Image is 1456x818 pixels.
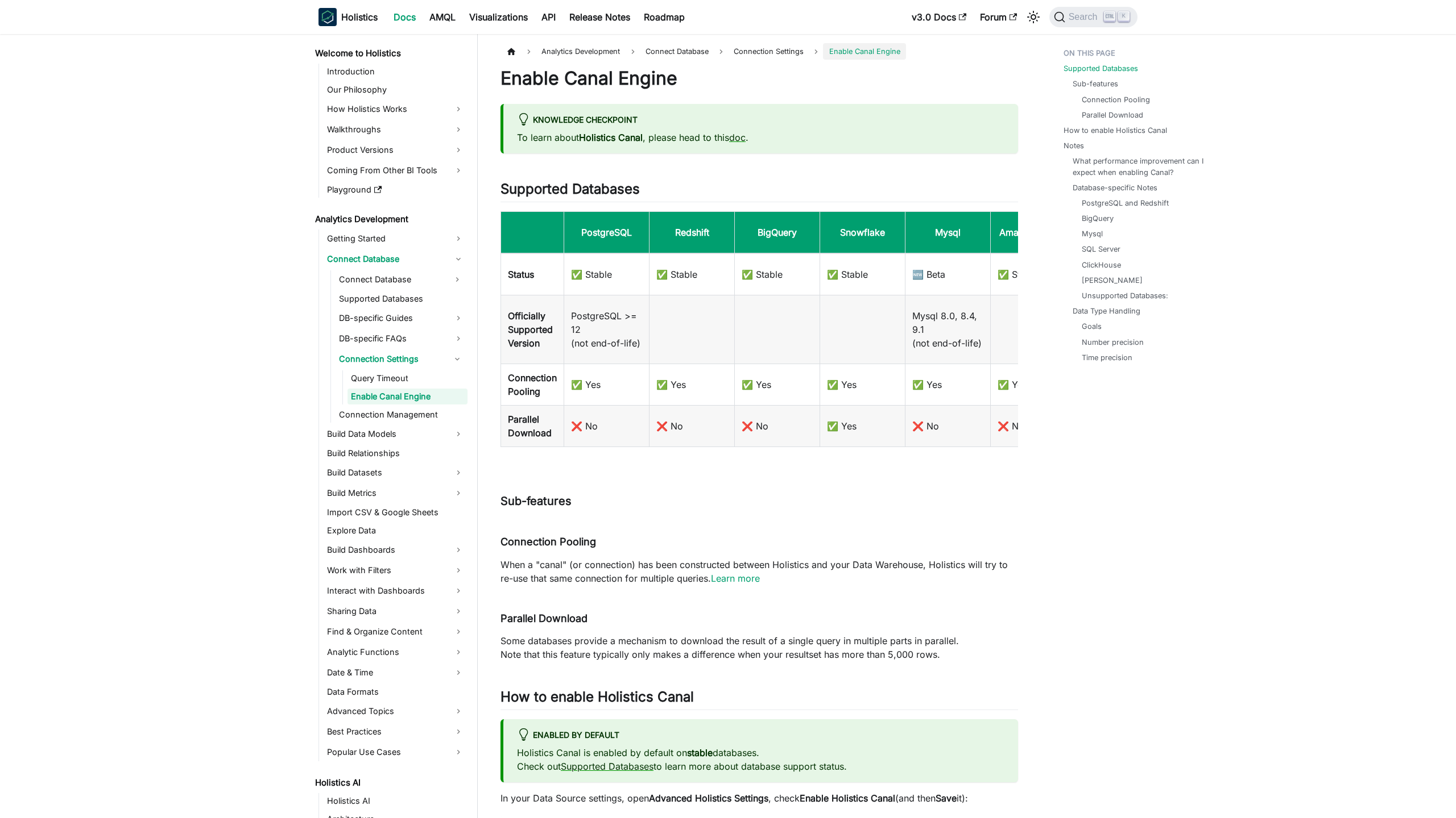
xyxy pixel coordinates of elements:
a: Supported Databases [1064,63,1138,74]
a: Sub-features [1073,78,1118,89]
a: Import CSV & Google Sheets [324,504,468,520]
a: Unsupported Databases: [1082,290,1168,301]
a: Home page [500,43,522,60]
td: ❌ No [735,406,820,447]
a: Build Datasets [324,464,468,482]
a: Roadmap [637,8,692,26]
a: Build Data Models [324,425,468,443]
td: ✅ Yes [905,364,991,406]
a: Connection Settings [336,350,447,368]
b: Status [508,269,534,280]
a: doc [729,132,746,143]
a: Goals [1082,321,1102,332]
a: Popular Use Cases [324,743,468,761]
a: Build Metrics [324,484,468,502]
button: Search (Ctrl+K) [1049,7,1137,27]
strong: stable [687,747,713,758]
a: Analytic Functions [324,643,468,661]
span: Enable Canal Engine [823,43,905,60]
td: ❌ No [650,406,735,447]
h2: Supported Databases [500,181,1018,202]
a: v3.0 Docs [905,8,973,26]
a: BigQuery [1082,213,1114,224]
a: ClickHouse [1082,260,1121,270]
a: [PERSON_NAME] [1082,275,1143,286]
a: Connection Settings [728,43,809,60]
a: Welcome to Holistics [312,45,468,61]
a: How Holistics Works [324,100,468,118]
a: Build Dashboards [324,541,468,559]
a: Connect Database [336,270,447,289]
a: Walkthroughs [324,120,468,139]
td: ✅ Stable [991,253,1076,295]
a: AMQL [423,8,462,26]
a: Notes [1064,140,1084,151]
button: Expand sidebar category 'Connect Database' [447,270,468,289]
a: Explore Data [324,523,468,539]
a: API [535,8,562,26]
b: Holistics [341,10,378,24]
a: Advanced Topics [324,702,468,720]
th: Mysql [905,212,991,254]
a: Time precision [1082,352,1132,363]
span: Connect Database [640,43,714,60]
a: Coming From Other BI Tools [324,161,468,180]
th: Snowflake [820,212,905,254]
td: PostgreSQL >= 12 (not end-of-life) [564,295,650,364]
a: DB-specific FAQs [336,329,468,348]
th: PostgreSQL [564,212,650,254]
a: DB-specific Guides [336,309,468,327]
a: Introduction [324,64,468,80]
a: Enable Canal Engine [348,389,468,404]
a: Our Philosophy [324,82,468,98]
p: Some databases provide a mechanism to download the result of a single query in multiple parts in ... [500,634,1018,661]
th: Redshift [650,212,735,254]
p: Holistics Canal is enabled by default on databases. Check out to learn more about database suppor... [517,746,1004,773]
a: Playground [324,182,468,198]
a: How to enable Holistics Canal [1064,125,1167,136]
a: Product Versions [324,141,468,159]
a: Holistics AI [312,775,468,791]
div: Knowledge Checkpoint [517,113,1004,128]
td: ✅ Stable [650,253,735,295]
h2: How to enable Holistics Canal [500,688,1018,710]
a: Work with Filters [324,561,468,579]
b: Officially Supported Version [508,310,553,349]
a: Supported Databases [561,761,653,772]
h4: Connection Pooling [500,536,1018,549]
strong: Holistics Canal [579,132,643,143]
td: ✅ Stable [564,253,650,295]
a: Interact with Dashboards [324,582,468,600]
button: Collapse sidebar category 'Connection Settings' [447,350,468,368]
td: ️🆕 Beta [905,253,991,295]
span: Analytics Development [536,43,626,60]
a: Forum [973,8,1024,26]
td: ✅ Stable [820,253,905,295]
span: Search [1065,12,1105,22]
a: Data Formats [324,684,468,700]
a: PostgreSQL and Redshift [1082,198,1169,208]
a: Number precision [1082,337,1144,348]
th: BigQuery [735,212,820,254]
a: What performance improvement can I expect when enabling Canal? [1073,156,1206,177]
td: ✅ Yes [820,406,905,447]
th: Amazon Athena [991,212,1076,254]
a: Mysql [1082,228,1103,239]
td: ✅ Yes [735,364,820,406]
nav: Docs sidebar [307,34,478,818]
td: ✅ Yes [650,364,735,406]
a: Learn more [711,573,760,584]
td: ❌ No [905,406,991,447]
td: ❌ No [991,406,1076,447]
a: Visualizations [462,8,535,26]
a: Data Type Handling [1073,306,1140,316]
h3: Sub-features [500,494,1018,508]
td: ✅ Yes [991,364,1076,406]
td: ✅ Yes [564,364,650,406]
a: Parallel Download [1082,110,1143,120]
td: ✅ Yes [820,364,905,406]
span: Connection Settings [734,47,804,56]
nav: Breadcrumbs [500,43,1018,60]
a: Database-specific Notes [1073,182,1157,193]
td: ✅ Stable [735,253,820,295]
